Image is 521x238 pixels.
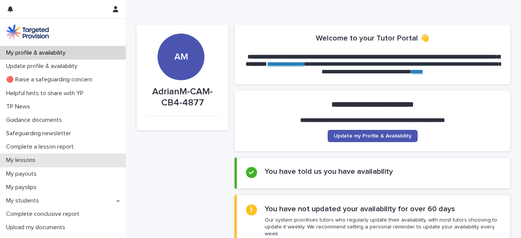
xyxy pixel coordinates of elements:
[6,24,49,40] img: M5nRWzHhSzIhMunXDL62
[3,49,72,57] p: My profile & availability
[265,167,393,176] h2: You have told us you have availability
[146,86,219,108] p: AdrianM-CAM-CB4-4877
[316,34,429,43] h2: Welcome to your Tutor Portal 👋
[3,170,43,178] p: My payouts
[3,130,77,137] p: Safeguarding newsletter
[3,157,42,164] p: My lessons
[3,63,84,70] p: Update profile & availability
[3,184,43,191] p: My payslips
[3,197,45,204] p: My students
[265,217,501,238] p: Our system prioritises tutors who regularly update their availability, with most tutors choosing ...
[3,76,98,83] p: 🔴 Raise a safeguarding concern
[3,117,68,124] p: Guidance documents
[3,143,80,151] p: Complete a lesson report
[3,103,36,110] p: TP News
[3,210,85,218] p: Complete conclusive report
[158,5,204,63] div: AM
[328,130,418,142] a: Update my Profile & Availability
[3,224,71,231] p: Upload my documents
[3,90,90,97] p: Helpful hints to share with YP
[265,204,455,214] h2: You have not updated your availability for over 60 days
[334,133,412,139] span: Update my Profile & Availability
